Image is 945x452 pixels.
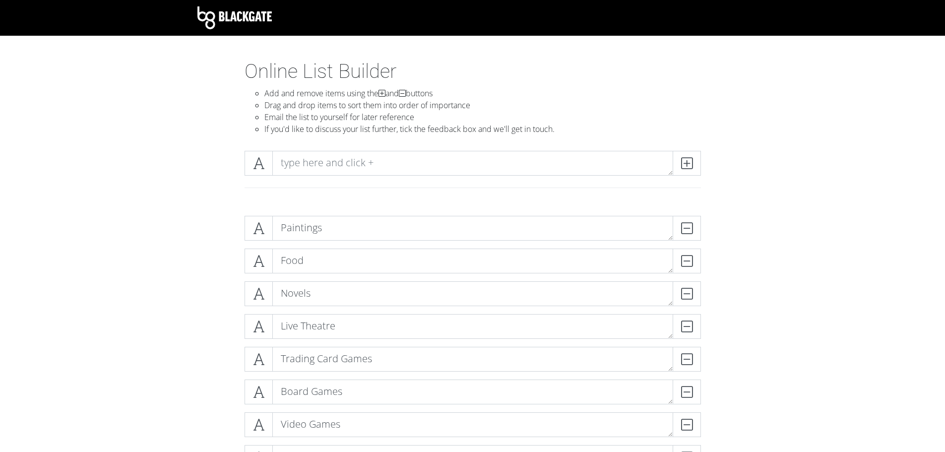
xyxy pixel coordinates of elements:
[264,99,701,111] li: Drag and drop items to sort them into order of importance
[197,6,272,29] img: Blackgate
[264,123,701,135] li: If you'd like to discuss your list further, tick the feedback box and we'll get in touch.
[264,87,701,99] li: Add and remove items using the and buttons
[245,60,701,83] h1: Online List Builder
[264,111,701,123] li: Email the list to yourself for later reference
